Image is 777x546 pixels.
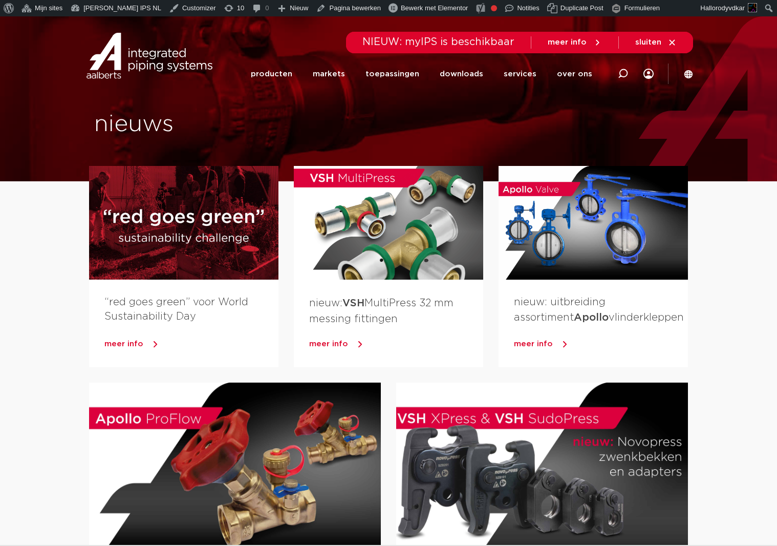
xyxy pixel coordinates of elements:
a: nieuw: uitbreiding assortimentApollovlinderkleppen [514,297,684,323]
a: meer info [514,337,688,352]
span: rodyvdkar [716,4,745,12]
a: meer info [548,38,602,47]
span: meer info [514,340,553,348]
a: producten [251,54,292,94]
a: sluiten [635,38,677,47]
a: meer info [104,337,278,352]
nav: Menu [251,54,592,94]
nav: Menu [643,53,654,95]
span: sluiten [635,38,661,46]
a: meer info [309,337,483,352]
a: downloads [440,54,483,94]
a: over ons [557,54,592,94]
a: nieuw:VSHMultiPress 32 mm messing fittingen [309,298,454,324]
span: NIEUW: myIPS is beschikbaar [362,37,514,47]
span: meer info [309,340,348,348]
strong: Apollo [574,312,609,323]
h1: nieuws [94,108,383,141]
a: toepassingen [365,54,419,94]
strong: VSH [342,298,364,308]
a: markets [313,54,345,94]
span: meer info [548,38,587,46]
div: Focus keyphrase niet ingevuld [491,5,497,11]
a: services [504,54,536,94]
span: meer info [104,340,143,348]
span: Bewerk met Elementor [401,4,468,12]
a: “red goes green” voor World Sustainability Day [104,297,248,322]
